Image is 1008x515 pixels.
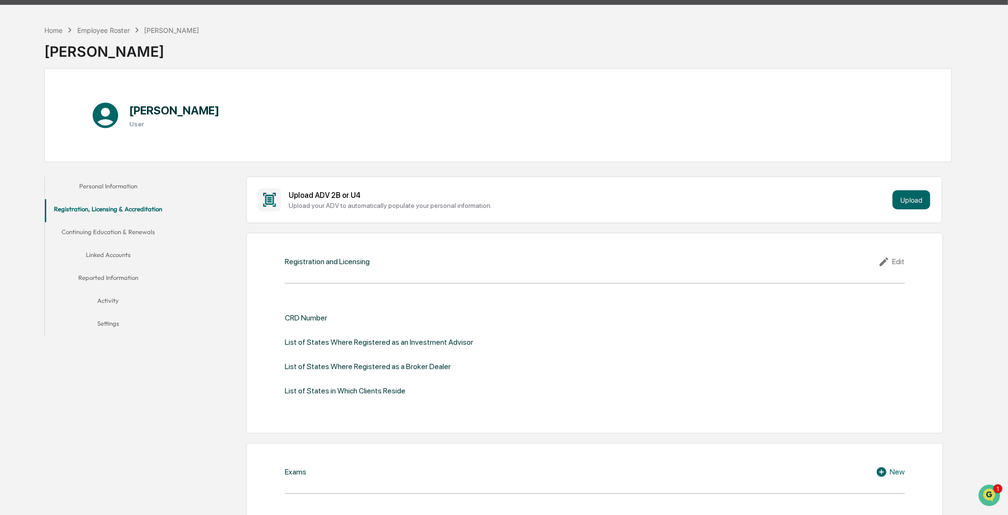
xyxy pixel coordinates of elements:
span: [DATE] [84,130,104,137]
button: Upload [893,190,930,209]
span: • [79,155,83,163]
button: Linked Accounts [45,245,171,268]
div: New [876,466,905,478]
div: Past conversations [10,106,64,113]
div: Exams [285,467,306,476]
div: Upload your ADV to automatically populate your personal information. [289,202,889,209]
a: 🔎Data Lookup [6,209,64,227]
button: Reported Information [45,268,171,291]
a: 🖐️Preclearance [6,191,65,208]
img: 1746055101610-c473b297-6a78-478c-a979-82029cc54cd1 [19,130,27,138]
button: Registration, Licensing & Accreditation [45,199,171,222]
img: 8933085812038_c878075ebb4cc5468115_72.jpg [20,73,37,90]
div: Registration and Licensing [285,257,370,266]
span: Pylon [95,237,115,244]
button: Personal Information [45,176,171,199]
span: Attestations [79,195,118,205]
img: 1746055101610-c473b297-6a78-478c-a979-82029cc54cd1 [19,156,27,164]
div: Home [44,26,62,34]
div: 🖐️ [10,196,17,204]
div: secondary tabs example [45,176,171,337]
iframe: Open customer support [977,484,1003,509]
span: Data Lookup [19,213,60,223]
div: List of States Where Registered as a Broker Dealer [285,362,451,371]
h1: [PERSON_NAME] [129,103,219,117]
div: [PERSON_NAME] [44,35,199,60]
img: 1746055101610-c473b297-6a78-478c-a979-82029cc54cd1 [10,73,27,90]
img: Jack Rasmussen [10,121,25,136]
button: Activity [45,291,171,314]
div: List of States Where Registered as an Investment Advisor [285,338,473,347]
button: Continuing Education & Renewals [45,222,171,245]
div: List of States in Which Clients Reside [285,386,405,395]
a: Powered byPylon [67,236,115,244]
div: Upload ADV 2B or U4 [289,191,889,200]
div: [PERSON_NAME] [144,26,199,34]
span: Preclearance [19,195,62,205]
button: Settings [45,314,171,337]
div: Edit [878,256,905,268]
img: Jack Rasmussen [10,146,25,162]
div: CRD Number [285,313,327,322]
div: 🗄️ [69,196,77,204]
a: 🗄️Attestations [65,191,122,208]
span: [PERSON_NAME] [30,155,77,163]
div: Start new chat [43,73,156,82]
span: [PERSON_NAME] [30,130,77,137]
div: We're available if you need us! [43,82,131,90]
button: See all [148,104,174,115]
h3: User [129,120,219,128]
p: How can we help? [10,20,174,35]
div: 🔎 [10,214,17,222]
span: • [79,130,83,137]
div: Employee Roster [77,26,130,34]
span: [DATE] [84,155,104,163]
button: Start new chat [162,76,174,87]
